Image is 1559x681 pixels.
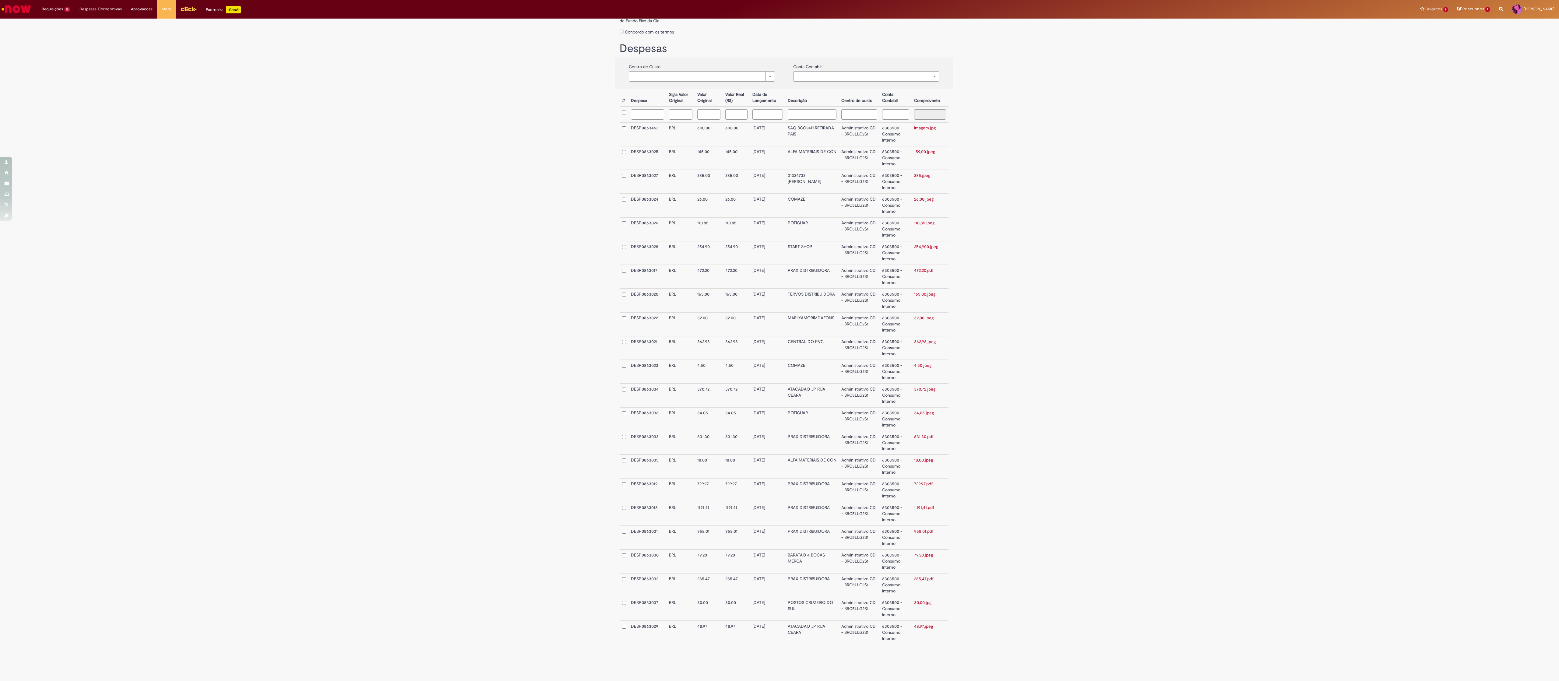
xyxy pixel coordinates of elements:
td: 26.00 [723,194,750,217]
td: Administrativo CD - BRC5LLG2S1 [839,455,880,478]
td: 631,30.pdf [912,431,948,455]
td: BRL [667,573,695,597]
td: 958.01 [695,526,723,549]
td: DESP0863032 [628,573,667,597]
td: 79.20 [723,549,750,573]
td: POSTOS CRUZEIRO DO SUL [785,597,839,621]
td: Administrativo CD - BRC5LLG2S1 [839,597,880,621]
td: [DATE] [750,289,785,312]
td: BRL [667,217,695,241]
td: Administrativo CD - BRC5LLG2S1 [839,478,880,502]
td: [DATE] [750,621,785,644]
td: DESP0863031 [628,526,667,549]
td: 254,900.jpeg [912,241,948,265]
td: Administrativo CD - BRC5LLG2S1 [839,549,880,573]
p: +GenAi [226,6,241,13]
td: 6303500 - Consumo Interno [880,122,912,146]
td: 958,01.pdf [912,526,948,549]
td: Administrativo CD - BRC5LLG2S1 [839,573,880,597]
td: [DATE] [750,170,785,194]
td: [DATE] [750,502,785,526]
td: [DATE] [750,407,785,431]
img: ServiceNow [1,3,32,15]
td: 729.97 [695,478,723,502]
td: BRL [667,597,695,621]
a: 26,00.jpeg [914,196,934,202]
td: 18.00 [695,455,723,478]
td: 729.97 [723,478,750,502]
td: DESP0863037 [628,597,667,621]
td: 370.72 [723,384,750,407]
td: 362.98 [695,336,723,360]
td: 4,50.jpeg [912,360,948,384]
td: BRL [667,146,695,170]
td: BRL [667,241,695,265]
td: Administrativo CD - BRC5LLG2S1 [839,621,880,644]
td: 472.20 [723,265,750,289]
td: BRL [667,360,695,384]
td: 690.00 [723,122,750,146]
td: PRAX DISTRIBUIDORA [785,478,839,502]
a: 1.191,41.pdf [914,505,934,510]
td: [DATE] [750,384,785,407]
td: Administrativo CD - BRC5LLG2S1 [839,526,880,549]
a: 165,00.jpeg [914,291,935,297]
a: 30,00.jpg [914,600,931,605]
td: Administrativo CD - BRC5LLG2S1 [839,241,880,265]
a: 79,20.jpeg [914,552,933,558]
td: Administrativo CD - BRC5LLG2S1 [839,384,880,407]
td: 6303500 - Consumo Interno [880,597,912,621]
td: 26.00 [695,194,723,217]
td: 285.47 [695,573,723,597]
h1: Despesas [620,43,948,55]
td: 1191.41 [695,502,723,526]
td: 6303500 - Consumo Interno [880,431,912,455]
a: 110,85.jpeg [914,220,934,226]
th: Descrição [785,89,839,107]
td: BRL [667,265,695,289]
td: 285.00 [695,170,723,194]
a: Limpar campo {0} [629,71,775,82]
td: 285.jpeg [912,170,948,194]
td: 79,20.jpeg [912,549,948,573]
td: Administrativo CD - BRC5LLG2S1 [839,360,880,384]
td: 6303500 - Consumo Interno [880,502,912,526]
td: DESP0863029 [628,621,667,644]
label: Concordo com os termos [625,29,674,35]
td: 6303500 - Consumo Interno [880,289,912,312]
td: 370.72 [695,384,723,407]
th: Data de Lançamento [750,89,785,107]
span: Rascunhos [1462,6,1484,12]
td: [DATE] [750,478,785,502]
td: [DATE] [750,360,785,384]
td: 4.50 [723,360,750,384]
td: TERVOS DISTRIBUIDORA [785,289,839,312]
span: Despesas Corporativas [79,6,122,12]
td: [DATE] [750,526,785,549]
td: 110,85.jpeg [912,217,948,241]
td: 362,98.jpeg [912,336,948,360]
td: MARLYAMORIMDAFONS [785,312,839,336]
td: 30.00 [695,597,723,621]
a: 285.jpeg [914,173,930,178]
td: BRL [667,289,695,312]
div: Padroniza [206,6,241,13]
td: 34.05 [695,407,723,431]
td: 6303500 - Consumo Interno [880,526,912,549]
td: 958.01 [723,526,750,549]
td: [DATE] [750,217,785,241]
td: 48,97.jpeg [912,621,948,644]
td: DESP0863026 [628,217,667,241]
td: PRAX DISTRIBUIDORA [785,502,839,526]
td: 159,00.jpeg [912,146,948,170]
td: Administrativo CD - BRC5LLG2S1 [839,265,880,289]
a: 254,900.jpeg [914,244,938,249]
td: 1.191,41.pdf [912,502,948,526]
td: [DATE] [750,549,785,573]
td: 6303500 - Consumo Interno [880,407,912,431]
td: 18,00.jpeg [912,455,948,478]
td: BRL [667,455,695,478]
td: BARATAO 4 BOCAS MERCA [785,549,839,573]
td: [DATE] [750,241,785,265]
a: 729,97.pdf [914,481,933,486]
